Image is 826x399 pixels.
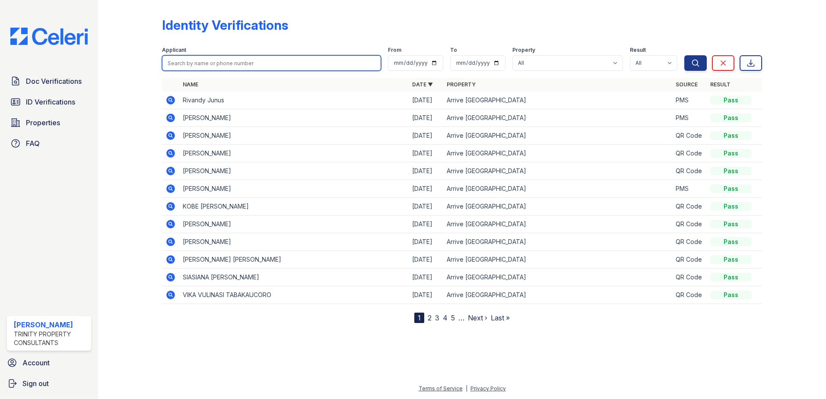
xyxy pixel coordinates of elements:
td: QR Code [672,251,707,269]
label: Result [630,47,646,54]
span: … [458,313,464,323]
td: [DATE] [409,198,443,215]
div: Pass [710,273,752,282]
td: [DATE] [409,233,443,251]
a: FAQ [7,135,91,152]
a: Date ▼ [412,81,433,88]
div: Pass [710,202,752,211]
span: ID Verifications [26,97,75,107]
td: Rivandy Junus [179,92,409,109]
td: VIKA VULINASI TABAKAUCORO [179,286,409,304]
div: Pass [710,220,752,228]
td: [PERSON_NAME] [179,215,409,233]
td: Arrive [GEOGRAPHIC_DATA] [443,198,673,215]
a: Property [447,81,476,88]
td: QR Code [672,198,707,215]
input: Search by name or phone number [162,55,381,71]
a: 5 [451,313,455,322]
td: [PERSON_NAME] [PERSON_NAME] [179,251,409,269]
a: 3 [435,313,439,322]
td: PMS [672,180,707,198]
td: Arrive [GEOGRAPHIC_DATA] [443,127,673,145]
td: QR Code [672,233,707,251]
label: Property [512,47,535,54]
span: Account [22,358,50,368]
span: FAQ [26,138,40,149]
a: Name [183,81,198,88]
label: From [388,47,401,54]
td: QR Code [672,145,707,162]
div: Pass [710,184,752,193]
div: Pass [710,291,752,299]
td: [PERSON_NAME] [179,145,409,162]
td: SIASIANA [PERSON_NAME] [179,269,409,286]
td: QR Code [672,269,707,286]
div: Pass [710,96,752,104]
td: Arrive [GEOGRAPHIC_DATA] [443,269,673,286]
td: [DATE] [409,215,443,233]
td: [PERSON_NAME] [179,233,409,251]
td: [DATE] [409,286,443,304]
div: Pass [710,131,752,140]
div: Trinity Property Consultants [14,330,88,347]
div: 1 [414,313,424,323]
div: [PERSON_NAME] [14,320,88,330]
td: PMS [672,92,707,109]
td: [DATE] [409,180,443,198]
a: Next › [468,313,487,322]
span: Properties [26,117,60,128]
td: [DATE] [409,127,443,145]
a: Source [676,81,698,88]
td: [DATE] [409,251,443,269]
a: Last » [491,313,510,322]
td: [PERSON_NAME] [179,127,409,145]
a: Account [3,354,95,371]
td: [PERSON_NAME] [179,162,409,180]
div: Pass [710,237,752,246]
div: Pass [710,255,752,264]
a: ID Verifications [7,93,91,111]
span: Sign out [22,378,49,389]
a: Privacy Policy [470,385,506,392]
td: Arrive [GEOGRAPHIC_DATA] [443,251,673,269]
td: [DATE] [409,145,443,162]
img: CE_Logo_Blue-a8612792a0a2168367f1c8372b55b34899dd931a85d93a1a3d3e32e68fde9ad4.png [3,28,95,45]
td: [PERSON_NAME] [179,109,409,127]
td: Arrive [GEOGRAPHIC_DATA] [443,145,673,162]
td: Arrive [GEOGRAPHIC_DATA] [443,215,673,233]
td: Arrive [GEOGRAPHIC_DATA] [443,180,673,198]
a: Properties [7,114,91,131]
div: Pass [710,114,752,122]
a: Result [710,81,731,88]
td: QR Code [672,286,707,304]
td: QR Code [672,127,707,145]
td: QR Code [672,162,707,180]
td: KOBE [PERSON_NAME] [179,198,409,215]
td: [DATE] [409,92,443,109]
div: | [466,385,467,392]
div: Pass [710,167,752,175]
span: Doc Verifications [26,76,82,86]
td: [DATE] [409,109,443,127]
a: Terms of Service [419,385,463,392]
td: Arrive [GEOGRAPHIC_DATA] [443,109,673,127]
td: QR Code [672,215,707,233]
td: [DATE] [409,269,443,286]
div: Pass [710,149,752,158]
a: Sign out [3,375,95,392]
a: 2 [428,313,432,322]
td: Arrive [GEOGRAPHIC_DATA] [443,233,673,251]
a: 4 [443,313,448,322]
td: [DATE] [409,162,443,180]
td: PMS [672,109,707,127]
td: Arrive [GEOGRAPHIC_DATA] [443,286,673,304]
a: Doc Verifications [7,73,91,90]
td: Arrive [GEOGRAPHIC_DATA] [443,162,673,180]
label: Applicant [162,47,186,54]
td: Arrive [GEOGRAPHIC_DATA] [443,92,673,109]
td: [PERSON_NAME] [179,180,409,198]
label: To [450,47,457,54]
div: Identity Verifications [162,17,288,33]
